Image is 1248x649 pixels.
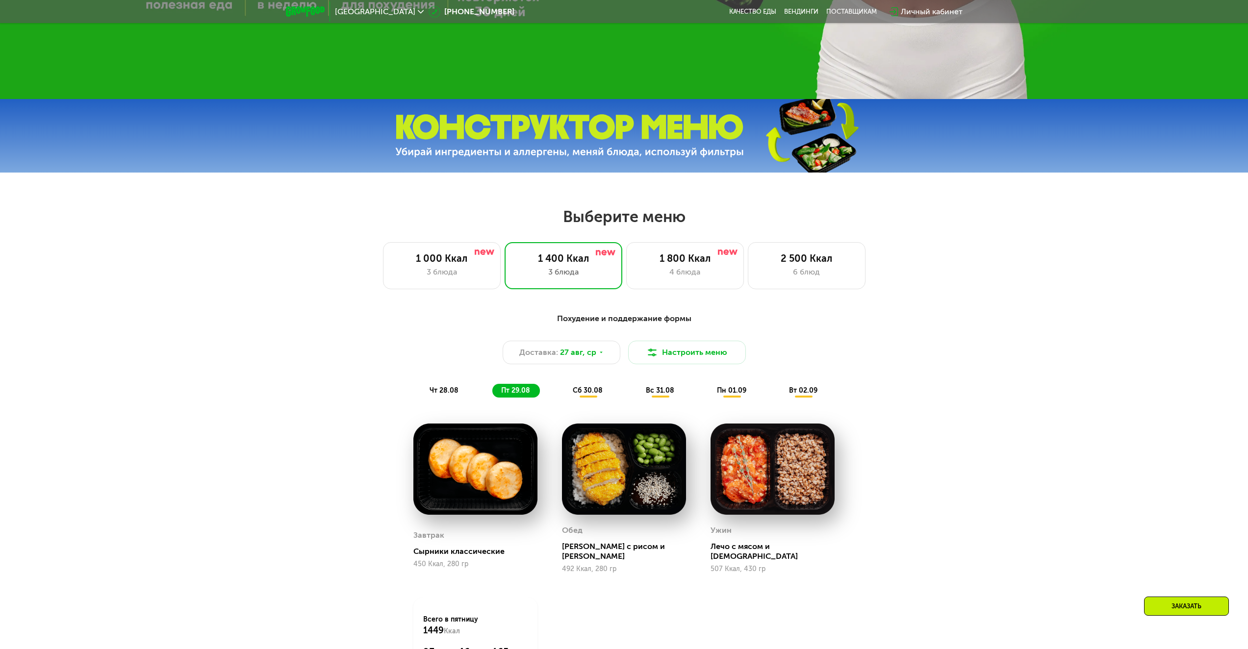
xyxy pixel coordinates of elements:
div: 1 800 Ккал [637,252,734,264]
div: 6 блюд [758,266,855,278]
div: Ужин [711,523,732,538]
div: поставщикам [826,8,877,16]
span: сб 30.08 [573,386,603,395]
div: Сырники классические [413,547,545,556]
button: Настроить меню [628,341,746,364]
div: Лечо с мясом и [DEMOGRAPHIC_DATA] [711,542,842,561]
span: вт 02.09 [789,386,817,395]
div: 1 400 Ккал [515,252,612,264]
h2: Выберите меню [31,207,1217,226]
span: 1449 [423,625,444,636]
span: пн 01.09 [717,386,746,395]
span: Доставка: [519,347,558,358]
span: пт 29.08 [501,386,530,395]
div: Обед [562,523,583,538]
div: Заказать [1144,597,1229,616]
a: [PHONE_NUMBER] [429,6,514,18]
div: Всего в пятницу [423,615,528,636]
div: 2 500 Ккал [758,252,855,264]
div: 450 Ккал, 280 гр [413,560,537,568]
div: Похудение и поддержание формы [334,313,915,325]
a: Качество еды [729,8,776,16]
div: 1 000 Ккал [393,252,490,264]
span: Ккал [444,627,460,635]
span: чт 28.08 [430,386,458,395]
div: 3 блюда [515,266,612,278]
a: Вендинги [784,8,818,16]
span: вс 31.08 [646,386,674,395]
span: [GEOGRAPHIC_DATA] [335,8,415,16]
div: Завтрак [413,528,444,543]
div: 3 блюда [393,266,490,278]
div: Личный кабинет [901,6,963,18]
div: 4 блюда [637,266,734,278]
div: 507 Ккал, 430 гр [711,565,835,573]
div: 492 Ккал, 280 гр [562,565,686,573]
span: 27 авг, ср [560,347,596,358]
div: [PERSON_NAME] с рисом и [PERSON_NAME] [562,542,694,561]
